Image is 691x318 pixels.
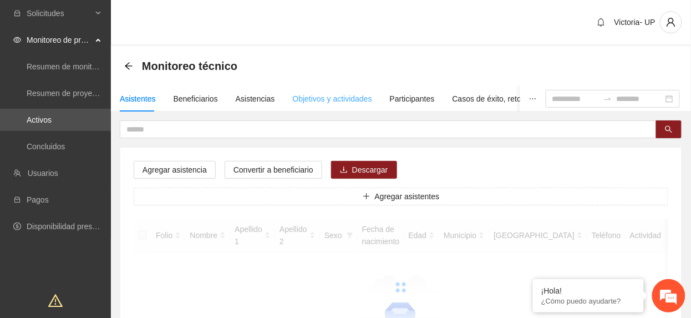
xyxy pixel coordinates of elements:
button: bell [592,13,610,31]
span: download [340,166,348,175]
span: Solicitudes [27,2,92,24]
span: Victoria- UP [614,18,656,27]
textarea: Escriba su mensaje y pulse “Intro” [6,205,211,244]
div: Asistencias [236,93,275,105]
button: Convertir a beneficiario [225,161,322,179]
span: swap-right [603,94,612,103]
a: Resumen de monitoreo [27,62,108,71]
span: warning [48,294,63,308]
div: ¡Hola! [541,286,636,295]
div: Objetivos y actividades [293,93,372,105]
a: Concluidos [27,142,65,151]
p: ¿Cómo puedo ayudarte? [541,297,636,305]
a: Activos [27,115,52,124]
div: Casos de éxito, retos y obstáculos [453,93,571,105]
button: search [656,120,682,138]
span: bell [593,18,609,27]
span: arrow-left [124,62,133,70]
a: Disponibilidad presupuestal [27,222,121,231]
div: Chatee con nosotros ahora [58,57,186,71]
div: Asistentes [120,93,156,105]
button: downloadDescargar [331,161,397,179]
span: Monitoreo de proyectos [27,29,92,51]
span: Monitoreo técnico [142,57,237,75]
span: eye [13,36,21,44]
span: search [665,125,673,134]
div: Beneficiarios [174,93,218,105]
span: Agregar asistentes [375,190,440,203]
div: Back [124,62,133,71]
a: Resumen de proyectos aprobados [27,89,145,98]
span: Convertir a beneficiario [233,164,313,176]
button: user [660,11,682,33]
span: inbox [13,9,21,17]
div: Minimizar ventana de chat en vivo [182,6,209,32]
span: user [660,17,682,27]
a: Pagos [27,195,49,204]
a: Usuarios [28,169,58,178]
div: Participantes [390,93,435,105]
span: Descargar [352,164,388,176]
button: ellipsis [520,86,546,112]
span: ellipsis [529,95,537,103]
span: to [603,94,612,103]
span: Estamos en línea. [64,99,153,211]
span: plus [363,193,370,201]
button: plusAgregar asistentes [134,188,668,205]
span: Agregar asistencia [143,164,207,176]
button: Agregar asistencia [134,161,216,179]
